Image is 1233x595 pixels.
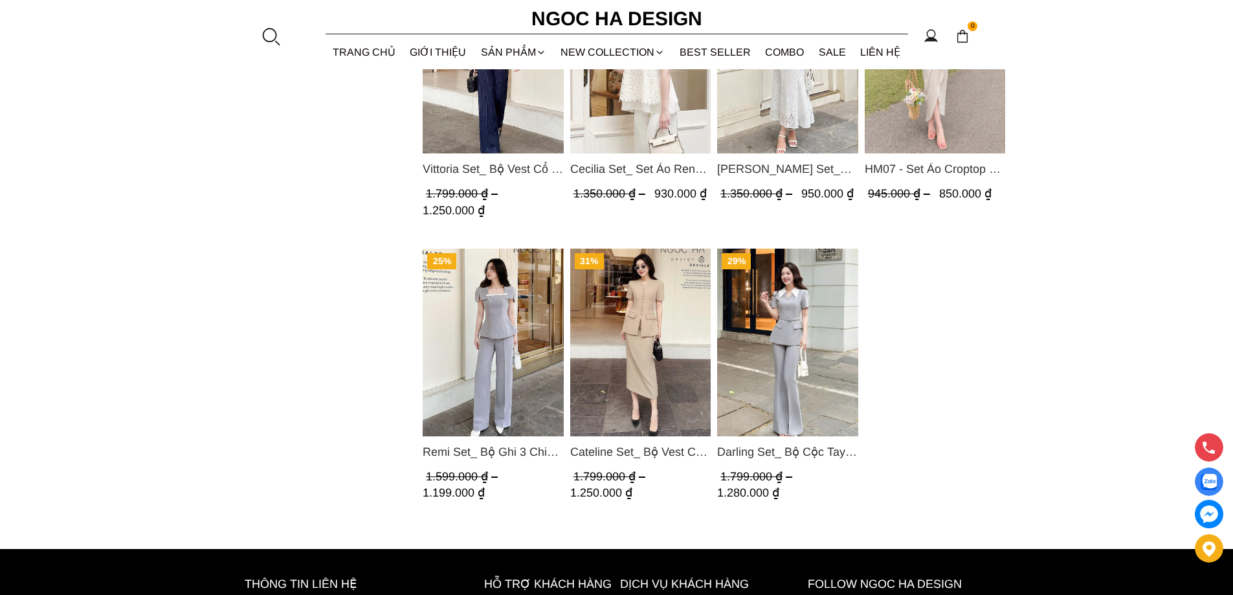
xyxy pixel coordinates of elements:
[867,187,933,200] span: 945.000 ₫
[758,35,812,69] a: Combo
[423,160,564,178] span: Vittoria Set_ Bộ Vest Cổ V Quần Suông Kẻ Sọc BQ013
[573,470,648,483] span: 1.799.000 ₫
[520,3,714,34] a: Ngoc Ha Design
[801,187,854,200] span: 950.000 ₫
[570,160,711,178] span: Cecilia Set_ Set Áo Ren Cổ Yếm Quần Suông Màu Kem BQ015
[717,160,858,178] span: [PERSON_NAME] Set_ Bộ Ren Áo Sơ Mi Vai Chờm Chân Váy Đuôi Cá Màu Trắng BJ139
[1201,474,1217,490] img: Display image
[654,187,706,200] span: 930.000 ₫
[720,470,795,483] span: 1.799.000 ₫
[403,35,474,69] a: GIỚI THIỆU
[864,160,1005,178] a: Link to HM07 - Set Áo Croptop 2 Dây Đính Hoa, Chân Váy Nhún Xẻ Trước Màu Kem Muối Tiêu
[570,443,711,461] span: Cateline Set_ Bộ Vest Cổ V Đính Cúc Nhí Chân Váy Bút Chì BJ127
[423,443,564,461] a: Link to Remi Set_ Bộ Ghi 3 Chi Tiết Quần Suông BQ012
[426,470,501,483] span: 1.599.000 ₫
[853,35,908,69] a: LIÊN HỆ
[423,160,564,178] a: Link to Vittoria Set_ Bộ Vest Cổ V Quần Suông Kẻ Sọc BQ013
[570,443,711,461] a: Link to Cateline Set_ Bộ Vest Cổ V Đính Cúc Nhí Chân Váy Bút Chì BJ127
[620,575,801,594] h6: Dịch vụ khách hàng
[812,35,854,69] a: SALE
[553,35,672,69] a: NEW COLLECTION
[423,249,564,436] a: Product image - Remi Set_ Bộ Ghi 3 Chi Tiết Quần Suông BQ012
[968,21,978,32] span: 0
[717,249,858,436] img: Darling Set_ Bộ Cộc Tay Mix Cổ Trắng Quần Loe Màu Ghi BQ08
[326,35,403,69] a: TRANG CHỦ
[570,249,711,436] a: Product image - Cateline Set_ Bộ Vest Cổ V Đính Cúc Nhí Chân Váy Bút Chì BJ127
[570,486,632,499] span: 1.250.000 ₫
[1195,500,1223,528] a: messenger
[474,35,554,69] div: SẢN PHẨM
[423,204,485,217] span: 1.250.000 ₫
[720,187,795,200] span: 1.350.000 ₫
[1195,467,1223,496] a: Display image
[939,187,991,200] span: 850.000 ₫
[717,486,779,499] span: 1.280.000 ₫
[864,160,1005,178] span: HM07 - Set Áo Croptop 2 Dây Đính Hoa, Chân Váy Nhún Xẻ Trước Màu Kem Muối Tiêu
[717,443,858,461] span: Darling Set_ Bộ Cộc Tay Mix Cổ Trắng Quần Loe Màu Ghi BQ08
[423,486,485,499] span: 1.199.000 ₫
[570,160,711,178] a: Link to Cecilia Set_ Set Áo Ren Cổ Yếm Quần Suông Màu Kem BQ015
[484,575,614,594] h6: hỗ trợ khách hàng
[717,160,858,178] a: Link to Isabella Set_ Bộ Ren Áo Sơ Mi Vai Chờm Chân Váy Đuôi Cá Màu Trắng BJ139
[808,575,989,594] h6: Follow ngoc ha Design
[245,575,454,594] h6: thông tin liên hệ
[717,249,858,436] a: Product image - Darling Set_ Bộ Cộc Tay Mix Cổ Trắng Quần Loe Màu Ghi BQ08
[955,29,970,43] img: img-CART-ICON-ksit0nf1
[717,443,858,461] a: Link to Darling Set_ Bộ Cộc Tay Mix Cổ Trắng Quần Loe Màu Ghi BQ08
[573,187,648,200] span: 1.350.000 ₫
[423,249,564,436] img: Remi Set_ Bộ Ghi 3 Chi Tiết Quần Suông BQ012
[672,35,759,69] a: BEST SELLER
[426,187,501,200] span: 1.799.000 ₫
[423,443,564,461] span: Remi Set_ Bộ Ghi 3 Chi Tiết Quần Suông BQ012
[570,249,711,436] img: Cateline Set_ Bộ Vest Cổ V Đính Cúc Nhí Chân Váy Bút Chì BJ127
